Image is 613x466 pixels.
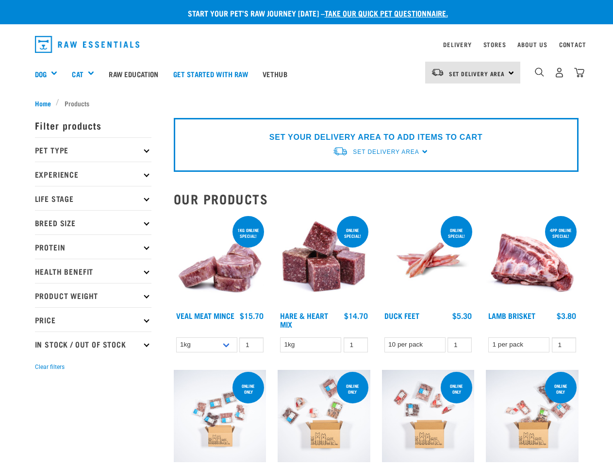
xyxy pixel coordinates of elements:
[344,337,368,352] input: 1
[27,32,586,57] nav: dropdown navigation
[35,186,151,210] p: Life Stage
[278,370,370,463] img: Dog 0 2sec
[35,98,579,108] nav: breadcrumbs
[382,214,475,307] img: Raw Essentials Duck Feet Raw Meaty Bones For Dogs
[174,191,579,206] h2: Our Products
[517,43,547,46] a: About Us
[384,313,419,317] a: Duck Feet
[278,214,370,307] img: Pile Of Cubed Hare Heart For Pets
[35,234,151,259] p: Protein
[443,43,471,46] a: Delivery
[545,379,577,399] div: Online Only
[559,43,586,46] a: Contact
[35,283,151,307] p: Product Weight
[35,210,151,234] p: Breed Size
[488,313,535,317] a: Lamb Brisket
[35,137,151,162] p: Pet Type
[449,72,505,75] span: Set Delivery Area
[441,223,472,243] div: ONLINE SPECIAL!
[35,36,140,53] img: Raw Essentials Logo
[35,98,51,108] span: Home
[344,311,368,320] div: $14.70
[240,311,264,320] div: $15.70
[35,332,151,356] p: In Stock / Out Of Stock
[557,311,576,320] div: $3.80
[35,98,56,108] a: Home
[337,223,368,243] div: ONLINE SPECIAL!
[545,223,577,243] div: 4pp online special!
[431,68,444,77] img: van-moving.png
[174,214,266,307] img: 1160 Veal Meat Mince Medallions 01
[35,68,47,80] a: Dog
[269,132,482,143] p: SET YOUR DELIVERY AREA TO ADD ITEMS TO CART
[486,214,579,307] img: 1240 Lamb Brisket Pieces 01
[35,162,151,186] p: Experience
[255,54,295,93] a: Vethub
[176,313,234,317] a: Veal Meat Mince
[353,149,419,155] span: Set Delivery Area
[280,313,328,326] a: Hare & Heart Mix
[486,370,579,463] img: Puppy 0 2sec
[35,363,65,371] button: Clear filters
[174,370,266,463] img: Cat 0 2sec
[72,68,83,80] a: Cat
[239,337,264,352] input: 1
[325,11,448,15] a: take our quick pet questionnaire.
[232,379,264,399] div: ONLINE ONLY
[232,223,264,243] div: 1kg online special!
[35,113,151,137] p: Filter products
[101,54,166,93] a: Raw Education
[447,337,472,352] input: 1
[535,67,544,77] img: home-icon-1@2x.png
[35,259,151,283] p: Health Benefit
[552,337,576,352] input: 1
[166,54,255,93] a: Get started with Raw
[483,43,506,46] a: Stores
[332,146,348,156] img: van-moving.png
[452,311,472,320] div: $5.30
[574,67,584,78] img: home-icon@2x.png
[554,67,564,78] img: user.png
[441,379,472,399] div: Online Only
[382,370,475,463] img: Dog Novel 0 2sec
[35,307,151,332] p: Price
[337,379,368,399] div: Online Only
